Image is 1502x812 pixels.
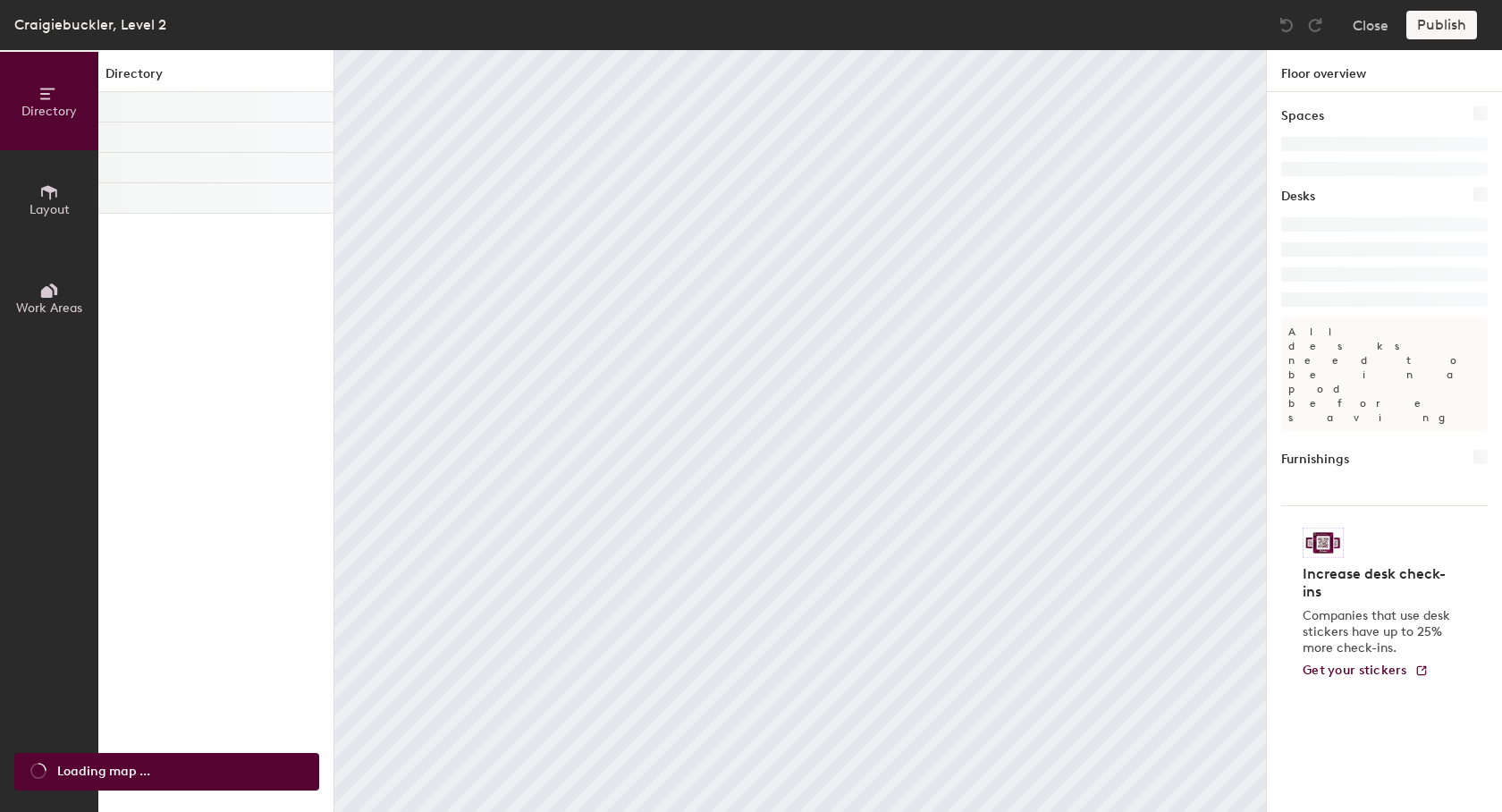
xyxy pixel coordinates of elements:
span: Get your stickers [1303,663,1407,678]
canvas: Map [334,50,1266,812]
h1: Desks [1281,187,1315,207]
h4: Increase desk check-ins [1303,565,1456,601]
p: All desks need to be in a pod before saving [1281,317,1488,432]
button: Close [1353,11,1388,39]
h1: Floor overview [1267,50,1502,92]
p: Companies that use desk stickers have up to 25% more check-ins. [1303,608,1456,656]
span: Layout [30,202,70,217]
span: Work Areas [16,300,82,316]
h1: Directory [98,64,333,92]
h1: Furnishings [1281,450,1349,469]
span: Directory [21,104,77,119]
img: Undo [1278,16,1295,34]
span: Loading map ... [57,762,150,782]
h1: Spaces [1281,106,1324,126]
div: Craigiebuckler, Level 2 [14,13,166,36]
a: Get your stickers [1303,664,1429,679]
img: Sticker logo [1303,528,1344,558]
img: Redo [1306,16,1324,34]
